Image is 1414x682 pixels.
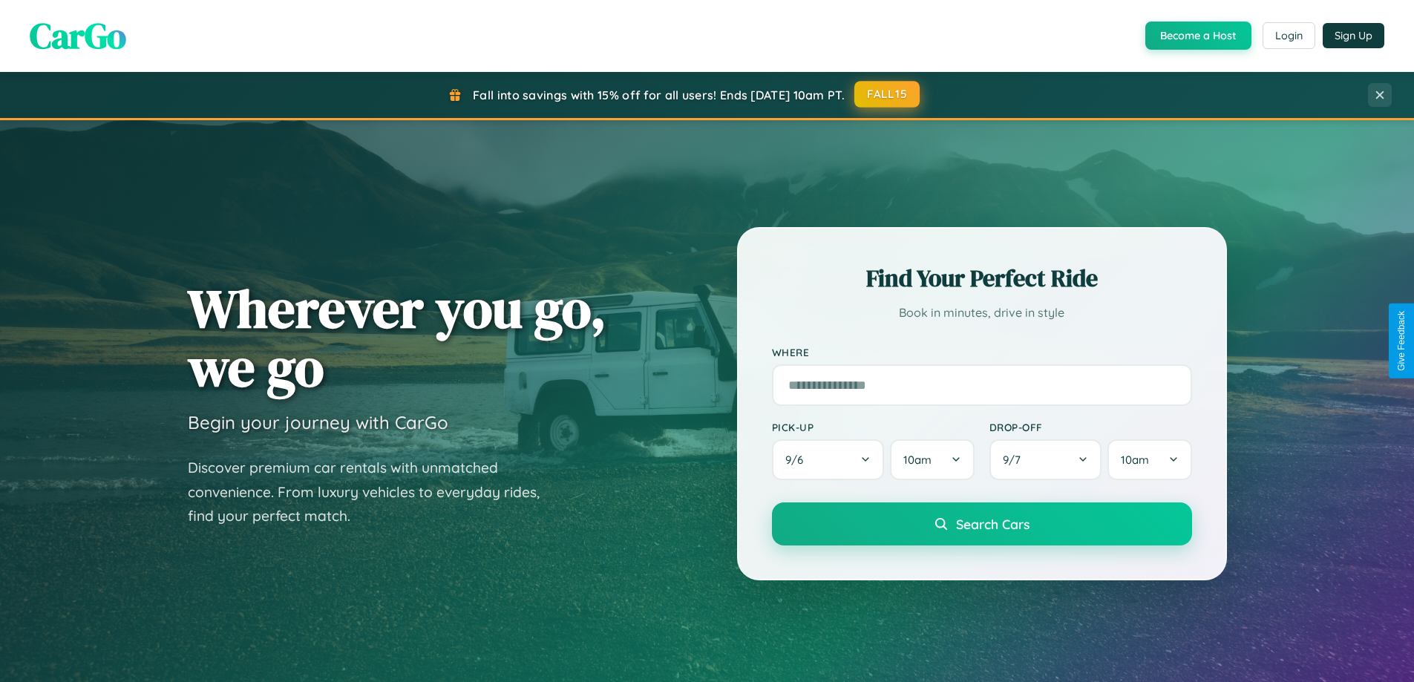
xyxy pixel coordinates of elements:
[30,11,126,60] span: CarGo
[890,439,974,480] button: 10am
[473,88,845,102] span: Fall into savings with 15% off for all users! Ends [DATE] 10am PT.
[1107,439,1191,480] button: 10am
[903,453,932,467] span: 10am
[989,421,1192,433] label: Drop-off
[1396,311,1407,371] div: Give Feedback
[188,411,448,433] h3: Begin your journey with CarGo
[772,302,1192,324] p: Book in minutes, drive in style
[188,279,606,396] h1: Wherever you go, we go
[785,453,811,467] span: 9 / 6
[989,439,1102,480] button: 9/7
[956,516,1030,532] span: Search Cars
[1121,453,1149,467] span: 10am
[1145,22,1251,50] button: Become a Host
[1003,453,1028,467] span: 9 / 7
[1323,23,1384,48] button: Sign Up
[772,421,975,433] label: Pick-up
[854,81,920,108] button: FALL15
[772,262,1192,295] h2: Find Your Perfect Ride
[1263,22,1315,49] button: Login
[772,502,1192,545] button: Search Cars
[772,439,885,480] button: 9/6
[772,346,1192,358] label: Where
[188,456,559,528] p: Discover premium car rentals with unmatched convenience. From luxury vehicles to everyday rides, ...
